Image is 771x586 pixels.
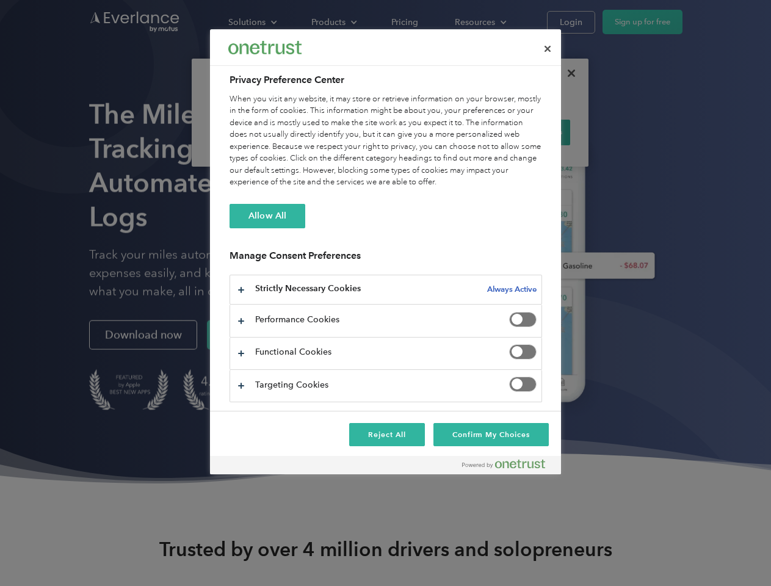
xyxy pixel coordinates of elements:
[228,41,302,54] img: Everlance
[210,29,561,474] div: Preference center
[230,250,542,269] h3: Manage Consent Preferences
[228,35,302,60] div: Everlance
[210,29,561,474] div: Privacy Preference Center
[230,73,542,87] h2: Privacy Preference Center
[230,204,305,228] button: Allow All
[462,459,545,469] img: Powered by OneTrust Opens in a new Tab
[349,423,425,446] button: Reject All
[230,93,542,189] div: When you visit any website, it may store or retrieve information on your browser, mostly in the f...
[534,35,561,62] button: Close
[433,423,549,446] button: Confirm My Choices
[462,459,555,474] a: Powered by OneTrust Opens in a new Tab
